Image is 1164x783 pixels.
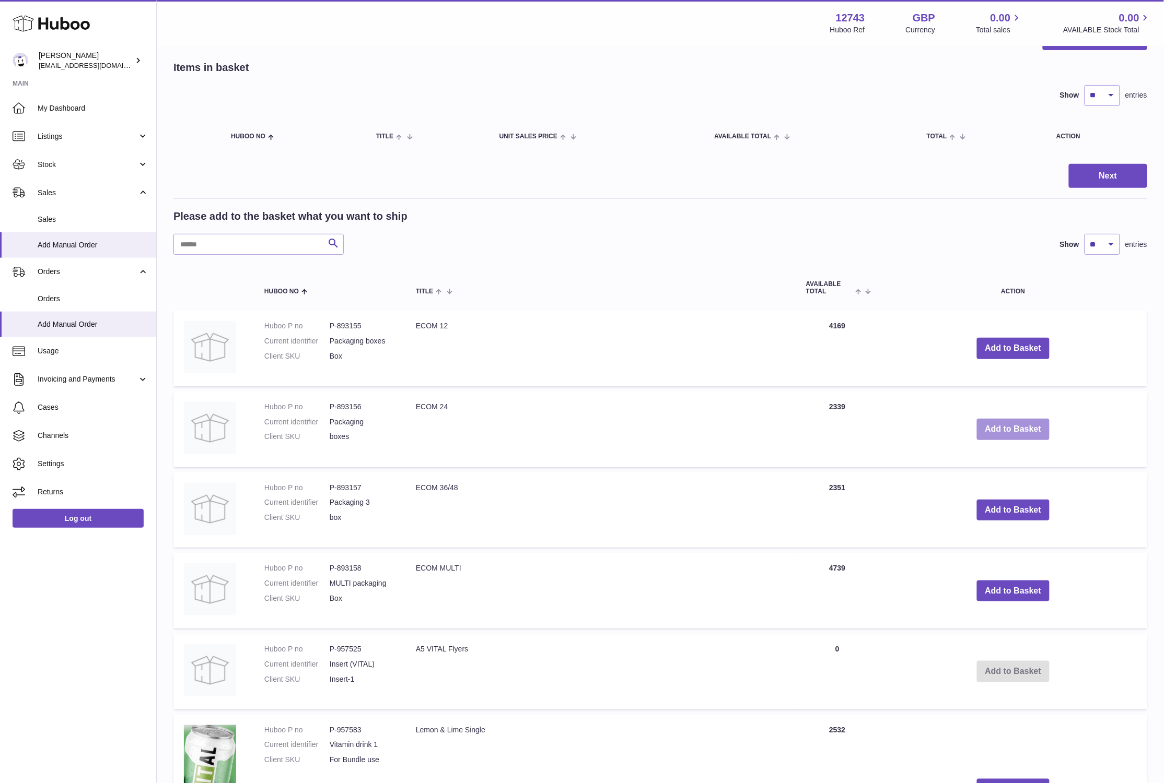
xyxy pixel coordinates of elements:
[38,487,148,497] span: Returns
[330,321,395,331] dd: P-893155
[264,644,330,654] dt: Huboo P no
[330,513,395,523] dd: box
[977,419,1050,440] button: Add to Basket
[977,338,1050,359] button: Add to Basket
[184,644,236,696] img: A5 VITAL Flyers
[39,61,154,69] span: [EMAIL_ADDRESS][DOMAIN_NAME]
[264,321,330,331] dt: Huboo P no
[913,11,935,25] strong: GBP
[906,25,936,35] div: Currency
[264,513,330,523] dt: Client SKU
[1063,11,1151,35] a: 0.00 AVAILABLE Stock Total
[1063,25,1151,35] span: AVAILABLE Stock Total
[977,580,1050,602] button: Add to Basket
[13,509,144,528] a: Log out
[796,634,879,709] td: 0
[330,594,395,603] dd: Box
[264,336,330,346] dt: Current identifier
[38,374,137,384] span: Invoicing and Payments
[38,267,137,277] span: Orders
[1056,133,1137,140] div: Action
[330,497,395,507] dd: Packaging 3
[977,500,1050,521] button: Add to Basket
[1125,90,1147,100] span: entries
[330,402,395,412] dd: P-893156
[184,321,236,373] img: ECOM 12
[264,497,330,507] dt: Current identifier
[264,725,330,735] dt: Huboo P no
[264,417,330,427] dt: Current identifier
[330,563,395,573] dd: P-893158
[231,133,265,140] span: Huboo no
[830,25,865,35] div: Huboo Ref
[405,634,796,709] td: A5 VITAL Flyers
[38,188,137,198] span: Sales
[264,432,330,442] dt: Client SKU
[38,103,148,113] span: My Dashboard
[264,674,330,684] dt: Client SKU
[264,563,330,573] dt: Huboo P no
[264,483,330,493] dt: Huboo P no
[330,336,395,346] dd: Packaging boxes
[796,553,879,628] td: 4739
[38,132,137,141] span: Listings
[499,133,557,140] span: Unit Sales Price
[330,740,395,750] dd: Vitamin drink 1
[879,270,1147,305] th: Action
[38,240,148,250] span: Add Manual Order
[184,402,236,454] img: ECOM 24
[976,11,1022,35] a: 0.00 Total sales
[405,311,796,386] td: ECOM 12
[264,578,330,588] dt: Current identifier
[38,160,137,170] span: Stock
[806,281,853,294] span: AVAILABLE Total
[330,432,395,442] dd: boxes
[330,644,395,654] dd: P-957525
[405,391,796,467] td: ECOM 24
[264,351,330,361] dt: Client SKU
[330,674,395,684] dd: Insert-1
[13,53,28,68] img: al@vital-drinks.co.uk
[39,51,133,70] div: [PERSON_NAME]
[264,659,330,669] dt: Current identifier
[330,578,395,588] dd: MULTI packaging
[991,11,1011,25] span: 0.00
[330,755,395,765] dd: For Bundle use
[330,351,395,361] dd: Box
[264,402,330,412] dt: Huboo P no
[416,288,433,295] span: Title
[796,472,879,548] td: 2351
[264,594,330,603] dt: Client SKU
[184,563,236,615] img: ECOM MULTI
[1119,11,1139,25] span: 0.00
[38,459,148,469] span: Settings
[173,209,408,223] h2: Please add to the basket what you want to ship
[796,391,879,467] td: 2339
[405,553,796,628] td: ECOM MULTI
[184,483,236,535] img: ECOM 36/48
[1125,240,1147,250] span: entries
[796,311,879,386] td: 4169
[330,417,395,427] dd: Packaging
[927,133,947,140] span: Total
[38,294,148,304] span: Orders
[976,25,1022,35] span: Total sales
[264,755,330,765] dt: Client SKU
[1060,240,1079,250] label: Show
[264,288,299,295] span: Huboo no
[173,61,249,75] h2: Items in basket
[1069,164,1147,188] button: Next
[38,319,148,329] span: Add Manual Order
[264,740,330,750] dt: Current identifier
[1060,90,1079,100] label: Show
[330,483,395,493] dd: P-893157
[330,659,395,669] dd: Insert (VITAL)
[376,133,393,140] span: Title
[38,402,148,412] span: Cases
[714,133,771,140] span: AVAILABLE Total
[836,11,865,25] strong: 12743
[38,215,148,224] span: Sales
[405,472,796,548] td: ECOM 36/48
[330,725,395,735] dd: P-957583
[38,346,148,356] span: Usage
